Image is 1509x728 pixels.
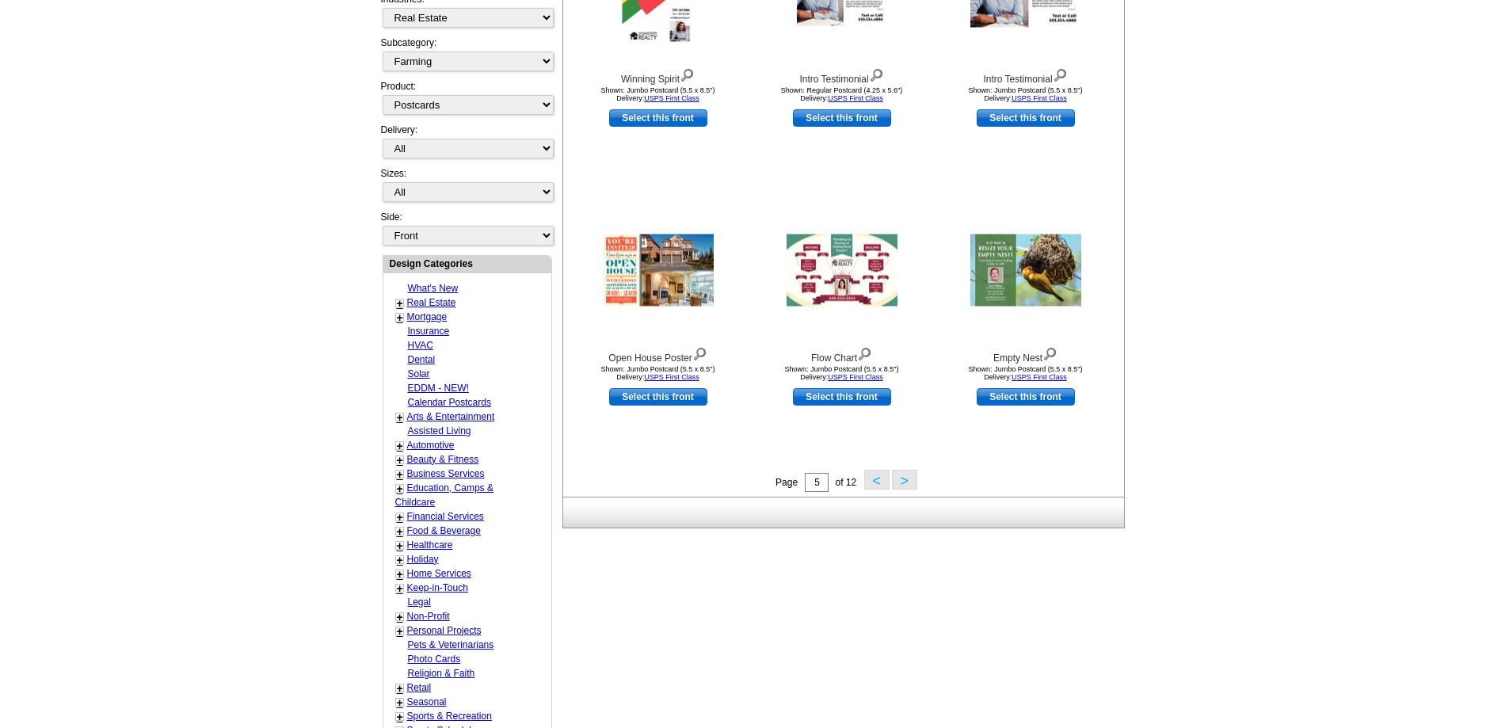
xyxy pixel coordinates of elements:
a: Sports & Recreation [407,711,492,722]
a: Photo Cards [408,654,461,665]
a: Education, Camps & Childcare [395,482,493,508]
a: Beauty & Fitness [407,454,479,465]
a: + [397,554,403,566]
a: Mortgage [407,311,448,322]
a: EDDM - NEW! [408,383,469,394]
a: Arts & Entertainment [407,411,495,422]
a: What's New [408,283,459,294]
div: Flow Chart [755,344,929,365]
div: Sizes: [381,166,552,210]
div: Shown: Regular Postcard (4.25 x 5.6") Delivery: [755,86,929,102]
a: Holiday [407,554,439,565]
a: Automotive [407,440,455,451]
a: Personal Projects [407,625,482,636]
a: USPS First Class [828,94,883,102]
a: + [397,411,403,424]
img: view design details [692,344,707,361]
div: Subcategory: [381,36,552,79]
a: Retail [407,682,432,693]
a: + [397,454,403,467]
div: Empty Nest [939,344,1113,365]
img: Open House Poster [603,234,714,307]
a: USPS First Class [644,94,699,102]
a: + [397,468,403,481]
a: USPS First Class [1012,373,1067,381]
img: Empty Nest [970,234,1081,307]
a: + [397,568,403,581]
img: view design details [680,65,695,82]
a: + [397,539,403,552]
a: + [397,525,403,538]
button: > [892,470,917,490]
a: Real Estate [407,297,456,308]
a: + [397,696,403,709]
div: Shown: Jumbo Postcard (5.5 x 8.5") Delivery: [571,365,745,381]
div: Intro Testimonial [755,65,929,86]
span: Page [775,477,798,488]
span: of 12 [835,477,856,488]
div: Winning Spirit [571,65,745,86]
div: Design Categories [383,256,551,271]
img: view design details [1053,65,1068,82]
button: < [864,470,890,490]
a: Legal [408,597,431,608]
a: Solar [408,368,430,379]
a: + [397,440,403,452]
a: Calendar Postcards [408,397,491,408]
a: USPS First Class [1012,94,1067,102]
div: Shown: Jumbo Postcard (5.5 x 8.5") Delivery: [939,365,1113,381]
a: Religion & Faith [408,668,475,679]
div: Shown: Jumbo Postcard (5.5 x 8.5") Delivery: [755,365,929,381]
a: Dental [408,354,436,365]
a: + [397,682,403,695]
img: view design details [869,65,884,82]
a: + [397,311,403,324]
div: Shown: Jumbo Postcard (5.5 x 8.5") Delivery: [571,86,745,102]
a: use this design [793,109,891,127]
img: Flow Chart [787,234,897,307]
a: Healthcare [407,539,453,551]
a: USPS First Class [828,373,883,381]
a: use this design [793,388,891,406]
a: + [397,711,403,723]
a: + [397,582,403,595]
a: Seasonal [407,696,447,707]
a: + [397,297,403,310]
div: Product: [381,79,552,123]
div: Open House Poster [571,344,745,365]
div: Intro Testimonial [939,65,1113,86]
div: Shown: Jumbo Postcard (5.5 x 8.5") Delivery: [939,86,1113,102]
a: use this design [609,388,707,406]
a: use this design [977,388,1075,406]
a: Keep-in-Touch [407,582,468,593]
iframe: LiveChat chat widget [1192,360,1509,728]
a: Home Services [407,568,471,579]
a: Food & Beverage [407,525,481,536]
a: HVAC [408,340,433,351]
a: Business Services [407,468,485,479]
a: use this design [609,109,707,127]
a: Assisted Living [408,425,471,436]
a: + [397,611,403,623]
a: Non-Profit [407,611,450,622]
a: USPS First Class [644,373,699,381]
div: Side: [381,210,552,247]
a: Pets & Veterinarians [408,639,494,650]
img: view design details [1042,344,1057,361]
a: + [397,511,403,524]
a: use this design [977,109,1075,127]
a: + [397,482,403,495]
img: view design details [857,344,872,361]
div: Delivery: [381,123,552,166]
a: Insurance [408,326,450,337]
a: Financial Services [407,511,484,522]
a: + [397,625,403,638]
